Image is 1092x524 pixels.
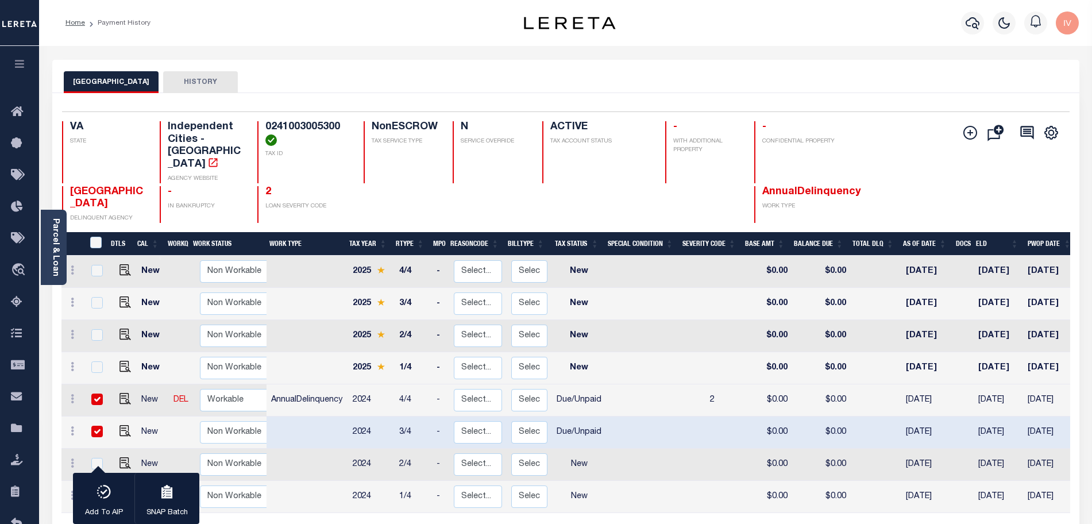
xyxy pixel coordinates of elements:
th: DTLS [106,232,133,256]
p: LOAN SEVERITY CODE [265,202,350,211]
td: New [552,481,607,513]
td: [DATE] [1023,417,1075,449]
a: DEL [173,396,188,404]
td: $0.00 [743,449,792,481]
td: [DATE] [1023,320,1075,352]
span: 2 [265,187,271,197]
td: [DATE] [901,288,954,320]
td: New [137,256,169,288]
p: TAX ID [265,150,350,159]
td: $0.00 [743,417,792,449]
td: [DATE] [974,481,1023,513]
th: Base Amt: activate to sort column ascending [740,232,789,256]
th: Special Condition: activate to sort column ascending [603,232,678,256]
td: 2 [681,384,743,417]
p: IN BANKRUPTCY [168,202,244,211]
td: [DATE] [974,256,1023,288]
td: New [137,288,169,320]
td: 2024 [348,481,395,513]
th: &nbsp; [83,232,107,256]
p: Add To AIP [85,507,123,519]
li: Payment History [85,18,151,28]
td: $0.00 [792,481,851,513]
td: 2025 [348,256,395,288]
td: Due/Unpaid [552,417,607,449]
p: TAX ACCOUNT STATUS [550,137,651,146]
h4: ACTIVE [550,121,651,134]
td: 4/4 [395,384,432,417]
td: - [432,288,449,320]
span: - [168,187,172,197]
td: $0.00 [792,256,851,288]
th: ReasonCode: activate to sort column ascending [446,232,503,256]
td: 4/4 [395,256,432,288]
td: New [552,449,607,481]
td: 2/4 [395,449,432,481]
td: Due/Unpaid [552,384,607,417]
td: 2025 [348,288,395,320]
td: [DATE] [1023,384,1075,417]
p: STATE [70,137,146,146]
td: New [552,320,607,352]
span: [GEOGRAPHIC_DATA] [70,187,143,210]
p: SNAP Batch [146,507,188,519]
td: $0.00 [743,320,792,352]
td: $0.00 [792,417,851,449]
td: New [137,384,169,417]
td: [DATE] [901,320,954,352]
td: New [137,352,169,384]
td: 2025 [348,352,395,384]
td: 3/4 [395,417,432,449]
td: [DATE] [901,384,954,417]
td: $0.00 [792,320,851,352]
td: New [137,417,169,449]
td: [DATE] [901,449,954,481]
td: 2025 [348,320,395,352]
th: As of Date: activate to sort column ascending [898,232,951,256]
p: WITH ADDITIONAL PROPERTY [673,137,741,155]
td: New [137,449,169,481]
td: $0.00 [792,288,851,320]
td: 2024 [348,417,395,449]
p: CONFIDENTIAL PROPERTY [762,137,838,146]
td: [DATE] [1023,449,1075,481]
h4: NonESCROW [372,121,439,134]
td: $0.00 [743,481,792,513]
td: [DATE] [974,352,1023,384]
td: [DATE] [1023,256,1075,288]
th: Docs [951,232,971,256]
p: SERVICE OVERRIDE [461,137,528,146]
td: 2/4 [395,320,432,352]
p: DELINQUENT AGENCY [70,214,146,223]
td: $0.00 [792,449,851,481]
td: [DATE] [1023,481,1075,513]
th: WorkQ [163,232,188,256]
h4: N [461,121,528,134]
th: Tax Status: activate to sort column ascending [549,232,603,256]
img: Star.svg [377,267,385,274]
td: [DATE] [974,384,1023,417]
a: Parcel & Loan [51,218,59,276]
td: 2024 [348,449,395,481]
td: New [137,320,169,352]
td: - [432,384,449,417]
th: &nbsp;&nbsp;&nbsp;&nbsp;&nbsp;&nbsp;&nbsp;&nbsp;&nbsp;&nbsp; [61,232,83,256]
td: $0.00 [743,352,792,384]
img: logo-dark.svg [524,17,616,29]
td: 2024 [348,384,395,417]
td: [DATE] [901,481,954,513]
h4: VA [70,121,146,134]
span: - [673,122,677,132]
h4: 0241003005300 [265,121,350,146]
td: - [432,256,449,288]
th: ELD: activate to sort column ascending [971,232,1023,256]
p: TAX SERVICE TYPE [372,137,439,146]
td: New [552,256,607,288]
th: Balance Due: activate to sort column ascending [789,232,848,256]
span: - [762,122,766,132]
th: BillType: activate to sort column ascending [503,232,549,256]
td: [DATE] [1023,288,1075,320]
th: Tax Year: activate to sort column ascending [345,232,391,256]
th: Work Status [188,232,267,256]
td: AnnualDelinquency [267,384,348,417]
